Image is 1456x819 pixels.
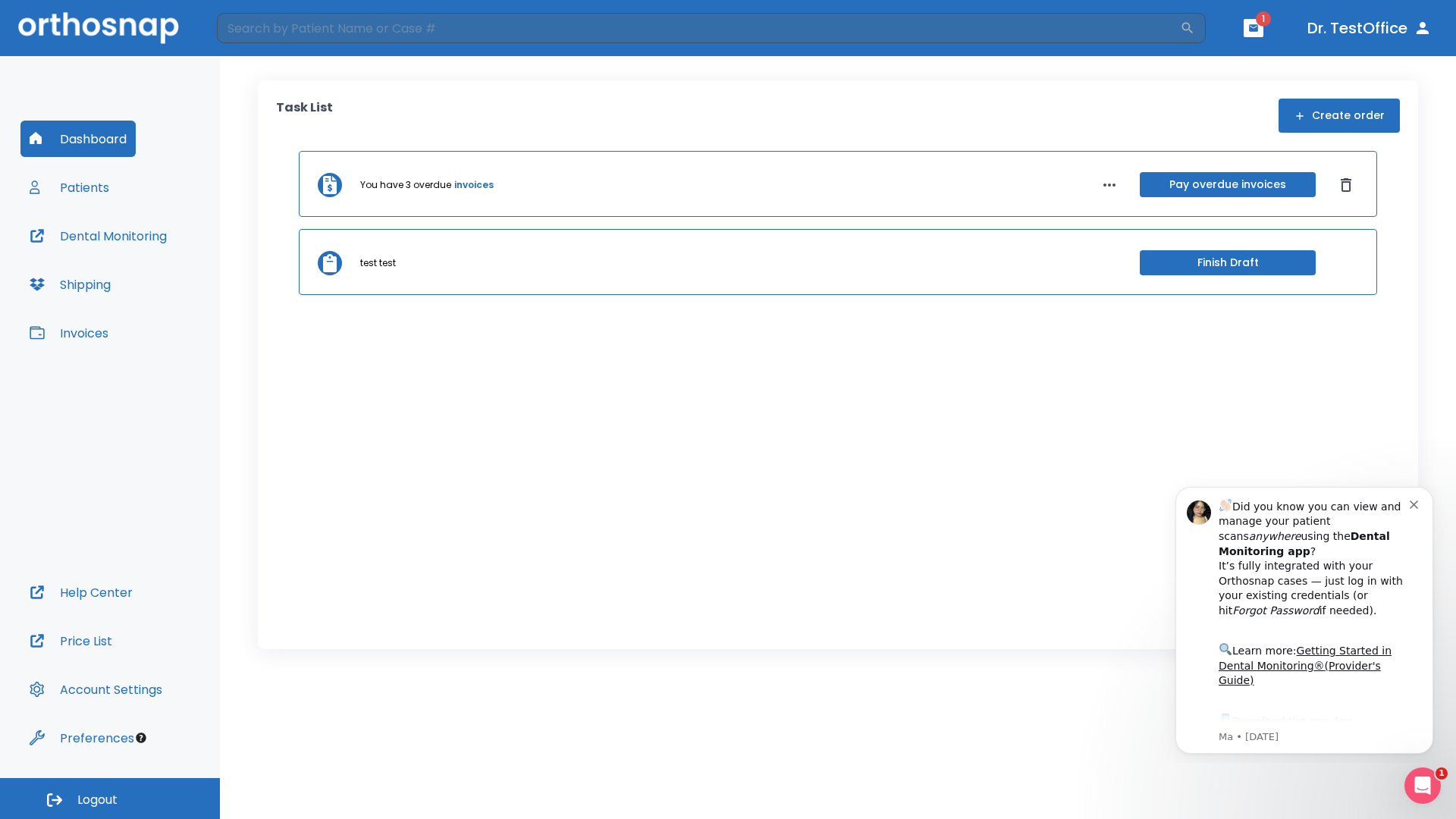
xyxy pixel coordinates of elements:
[20,720,143,756] button: Preferences
[20,671,171,708] button: Account Settings
[1436,767,1448,780] span: 1
[66,242,201,269] a: App Store
[360,178,451,192] p: You have 3 overdue
[66,257,257,271] p: Message from Ma, sent 4w ago
[454,178,494,192] a: invoices
[20,169,118,206] button: Patients
[20,623,121,659] button: Price List
[20,218,176,254] button: Dental Monitoring
[134,731,148,745] div: Tooltip anchor
[360,256,396,270] p: test test
[20,121,136,157] button: Dashboard
[1279,99,1400,133] button: Create order
[20,266,120,303] button: Shipping
[257,24,269,36] button: Dismiss notification
[18,12,179,43] img: Orthosnap
[20,315,118,351] button: Invoices
[1301,14,1438,42] button: Dr. TestOffice
[66,238,257,315] div: Download the app: | ​ Let us know if you need help getting started!
[77,792,118,808] span: Logout
[1140,250,1316,275] button: Finish Draft
[1153,473,1456,763] iframe: Intercom notifications message
[1334,173,1358,197] button: Dismiss
[1140,172,1316,197] button: Pay overdue invoices
[276,99,333,133] p: Task List
[217,13,1180,43] input: Search by Patient Name or Case #
[1404,767,1441,804] iframe: Intercom live chat
[20,574,142,610] button: Help Center
[1256,11,1271,27] span: 1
